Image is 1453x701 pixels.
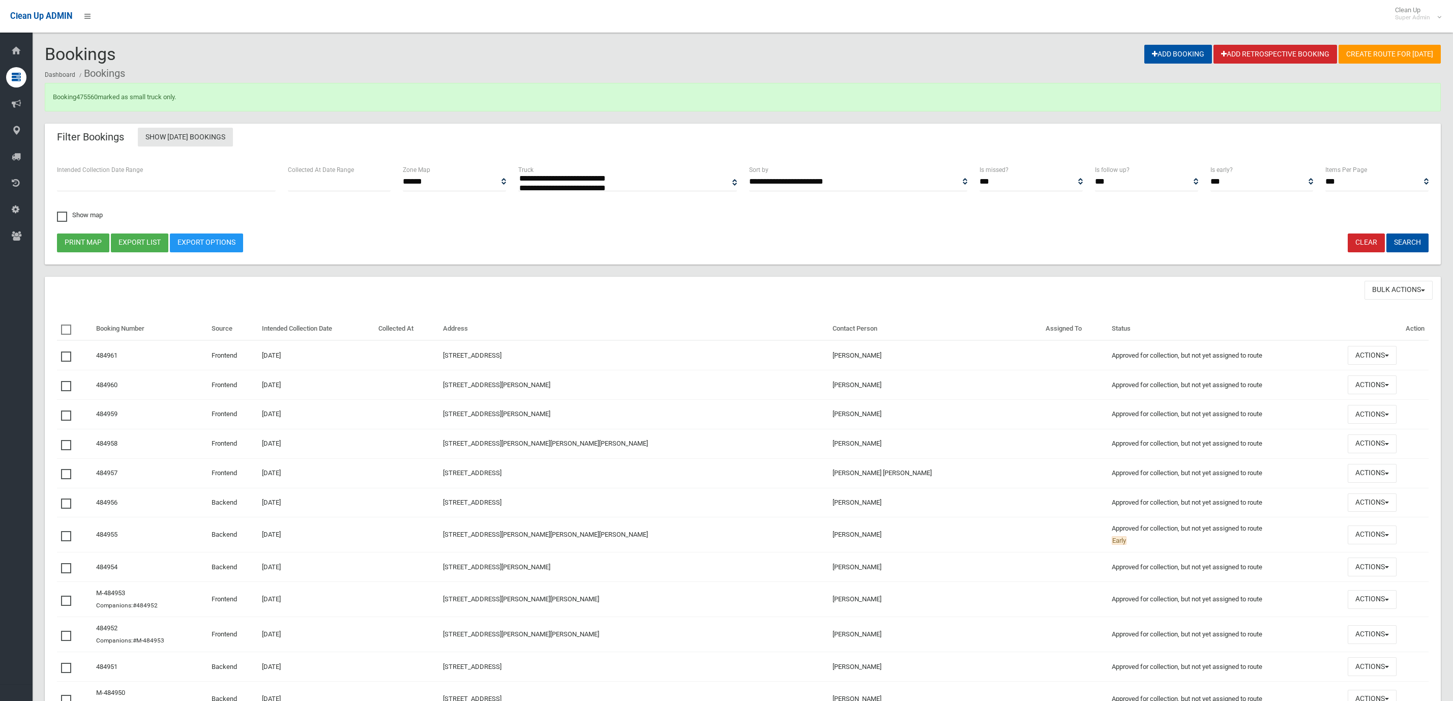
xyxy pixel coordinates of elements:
button: Export list [111,233,168,252]
td: Approved for collection, but not yet assigned to route [1108,340,1344,370]
th: Address [439,317,829,341]
td: [PERSON_NAME] [828,517,1041,552]
td: Backend [207,552,257,582]
th: Status [1108,317,1344,341]
th: Source [207,317,257,341]
td: [PERSON_NAME] [828,370,1041,400]
span: Early [1112,536,1126,545]
small: Companions: [96,602,159,609]
li: Bookings [77,64,125,83]
a: [STREET_ADDRESS] [443,352,501,359]
a: Clear [1348,233,1385,252]
button: Actions [1348,346,1397,365]
td: [PERSON_NAME] [828,582,1041,617]
a: M-484950 [96,689,125,696]
td: Frontend [207,429,257,458]
td: [PERSON_NAME] [828,552,1041,582]
a: [STREET_ADDRESS][PERSON_NAME] [443,563,550,571]
a: 484959 [96,410,117,418]
header: Filter Bookings [45,127,136,147]
button: Actions [1348,558,1397,576]
td: Approved for collection, but not yet assigned to route [1108,517,1344,552]
a: Create route for [DATE] [1339,45,1441,64]
a: [STREET_ADDRESS] [443,469,501,477]
button: Bulk Actions [1365,281,1433,300]
th: Intended Collection Date [258,317,374,341]
span: Clean Up [1390,6,1440,21]
td: [PERSON_NAME] [828,617,1041,652]
td: Approved for collection, but not yet assigned to route [1108,652,1344,682]
a: 484958 [96,440,117,447]
td: [PERSON_NAME] [PERSON_NAME] [828,458,1041,488]
td: [DATE] [258,429,374,458]
button: Actions [1348,525,1397,544]
a: Dashboard [45,71,75,78]
a: 484955 [96,531,117,538]
label: Truck [518,164,533,176]
a: [STREET_ADDRESS][PERSON_NAME] [443,381,550,389]
a: M-484953 [96,589,125,597]
td: Approved for collection, but not yet assigned to route [1108,458,1344,488]
td: [DATE] [258,370,374,400]
a: Export Options [170,233,243,252]
button: Actions [1348,405,1397,424]
td: Approved for collection, but not yet assigned to route [1108,370,1344,400]
a: 484957 [96,469,117,477]
button: Actions [1348,590,1397,609]
td: [PERSON_NAME] [828,652,1041,682]
span: Show map [57,212,103,218]
td: [DATE] [258,552,374,582]
td: [DATE] [258,617,374,652]
small: Companions: [96,637,166,644]
a: Add Retrospective Booking [1213,45,1337,64]
td: Frontend [207,458,257,488]
td: [PERSON_NAME] [828,340,1041,370]
th: Collected At [374,317,439,341]
a: [STREET_ADDRESS][PERSON_NAME][PERSON_NAME] [443,595,599,603]
a: [STREET_ADDRESS][PERSON_NAME][PERSON_NAME] [443,630,599,638]
td: Approved for collection, but not yet assigned to route [1108,488,1344,517]
td: Approved for collection, but not yet assigned to route [1108,582,1344,617]
td: [DATE] [258,488,374,517]
td: Frontend [207,582,257,617]
span: Bookings [45,44,116,64]
div: Booking marked as small truck only. [45,83,1441,111]
a: [STREET_ADDRESS][PERSON_NAME][PERSON_NAME][PERSON_NAME] [443,531,648,538]
button: Actions [1348,375,1397,394]
td: Backend [207,488,257,517]
td: [DATE] [258,400,374,429]
button: Actions [1348,625,1397,644]
td: Frontend [207,617,257,652]
button: Actions [1348,657,1397,676]
td: [PERSON_NAME] [828,400,1041,429]
a: 484961 [96,352,117,359]
td: Backend [207,517,257,552]
td: [DATE] [258,652,374,682]
td: Approved for collection, but not yet assigned to route [1108,617,1344,652]
a: Add Booking [1144,45,1212,64]
th: Action [1344,317,1429,341]
td: [DATE] [258,582,374,617]
td: [PERSON_NAME] [828,488,1041,517]
a: 484951 [96,663,117,670]
span: Clean Up ADMIN [10,11,72,21]
a: #484952 [133,602,158,609]
td: [DATE] [258,458,374,488]
a: 475560 [76,93,98,101]
td: Approved for collection, but not yet assigned to route [1108,400,1344,429]
a: 484952 [96,624,117,632]
a: 484956 [96,499,117,506]
th: Booking Number [92,317,208,341]
small: Super Admin [1395,14,1430,21]
td: Frontend [207,340,257,370]
a: [STREET_ADDRESS] [443,663,501,670]
button: Search [1386,233,1429,252]
a: [STREET_ADDRESS] [443,499,501,506]
button: Print map [57,233,109,252]
a: 484954 [96,563,117,571]
td: Frontend [207,370,257,400]
th: Contact Person [828,317,1041,341]
a: 484960 [96,381,117,389]
a: [STREET_ADDRESS][PERSON_NAME] [443,410,550,418]
td: Approved for collection, but not yet assigned to route [1108,429,1344,458]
